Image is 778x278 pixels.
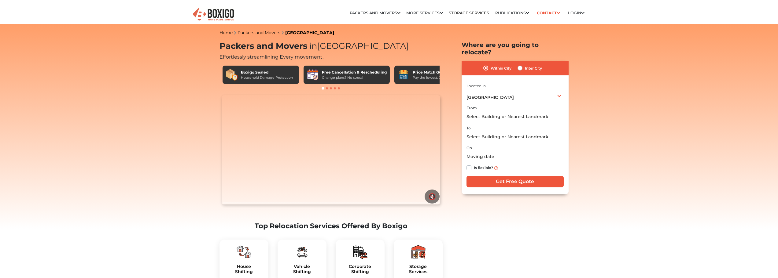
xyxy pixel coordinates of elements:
[399,264,438,274] a: StorageServices
[295,244,309,259] img: boxigo_packers_and_movers_plan
[350,11,400,15] a: Packers and Movers
[535,8,562,18] a: Contact
[413,70,459,75] div: Price Match Guarantee
[309,41,317,51] span: in
[192,7,235,22] img: Boxigo
[322,70,387,75] div: Free Cancellation & Rescheduling
[226,69,238,81] img: Boxigo Sealed
[322,75,387,80] div: Change plans? No stress!
[466,111,564,122] input: Select Building or Nearest Landmark
[466,176,564,187] input: Get Free Quote
[495,11,529,15] a: Publications
[307,69,319,81] img: Free Cancellation & Rescheduling
[466,151,564,162] input: Moving date
[222,95,440,204] video: Your browser does not support the video tag.
[353,244,367,259] img: boxigo_packers_and_movers_plan
[449,11,489,15] a: Storage Services
[466,105,477,111] label: From
[341,264,380,274] h5: Corporate Shifting
[494,166,498,170] img: info
[397,69,410,81] img: Price Match Guarantee
[466,145,472,151] label: On
[282,264,322,274] h5: Vehicle Shifting
[568,11,584,15] a: Login
[466,95,514,100] span: [GEOGRAPHIC_DATA]
[466,125,471,131] label: To
[219,41,443,51] h1: Packers and Movers
[241,70,293,75] div: Boxigo Sealed
[237,244,251,259] img: boxigo_packers_and_movers_plan
[466,132,564,142] input: Select Building or Nearest Landmark
[224,264,264,274] h5: House Shifting
[491,64,511,72] label: Within City
[411,244,426,259] img: boxigo_packers_and_movers_plan
[307,41,409,51] span: [GEOGRAPHIC_DATA]
[285,30,334,35] a: [GEOGRAPHIC_DATA]
[425,190,440,204] button: 🔇
[341,264,380,274] a: CorporateShifting
[282,264,322,274] a: VehicleShifting
[399,264,438,274] h5: Storage Services
[219,30,233,35] a: Home
[462,41,569,56] h2: Where are you going to relocate?
[474,164,493,171] label: Is flexible?
[406,11,443,15] a: More services
[466,83,486,89] label: Located in
[241,75,293,80] div: Household Damage Protection
[413,75,459,80] div: Pay the lowest. Guaranteed!
[219,222,443,230] h2: Top Relocation Services Offered By Boxigo
[219,54,323,60] span: Effortlessly streamlining Every movement.
[224,264,264,274] a: HouseShifting
[238,30,280,35] a: Packers and Movers
[525,64,542,72] label: Inter City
